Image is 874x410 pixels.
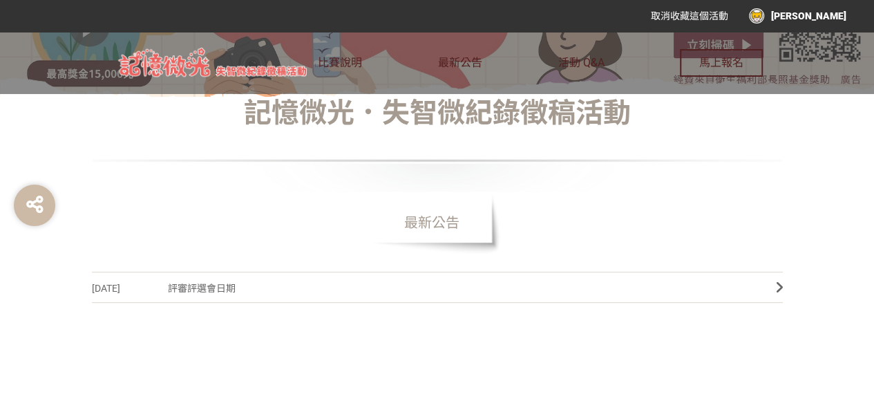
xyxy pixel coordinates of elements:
span: 取消收藏這個活動 [651,10,728,21]
span: 比賽說明 [318,56,362,69]
span: 最新公告 [363,192,501,254]
span: 評審評選會日期 [168,273,755,304]
img: 記憶微光．失智微紀錄徵稿活動 [111,46,318,81]
span: [DATE] [92,273,168,304]
a: [DATE]評審評選會日期 [92,272,783,303]
a: 活動 Q&A [558,32,604,94]
span: 最新公告 [438,56,482,69]
span: 活動 Q&A [558,56,604,69]
span: 馬上報名 [699,56,743,69]
button: 馬上報名 [680,49,763,77]
h1: 記憶微光．失智微紀錄徵稿活動 [92,97,783,192]
a: 最新公告 [438,32,482,94]
a: 比賽說明 [318,32,362,94]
